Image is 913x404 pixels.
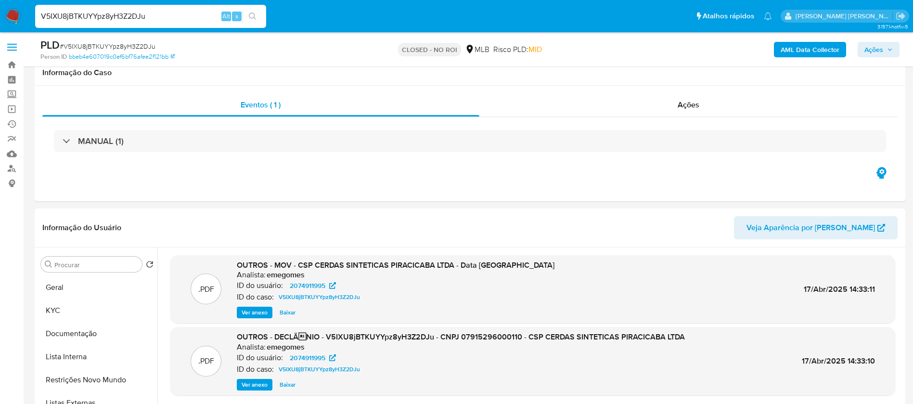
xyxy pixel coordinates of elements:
[198,284,214,295] p: .PDF
[267,342,305,352] h6: emegomes
[896,11,906,21] a: Sair
[279,364,360,375] span: V5IXU8jBTKUYYpz8yH3Z2DJu
[796,12,893,21] p: andreia.almeida@mercadolivre.com
[37,345,157,368] button: Lista Interna
[781,42,839,57] b: AML Data Collector
[242,308,268,317] span: Ver anexo
[35,10,266,23] input: Pesquise usuários ou casos...
[284,352,342,364] a: 2074911995
[37,299,157,322] button: KYC
[280,308,296,317] span: Baixar
[237,331,685,342] span: OUTROS - DECLÃNIO - V5IXU8jBTKUYYpz8yH3Z2DJu - CNPJ 07915296000110 - CSP CERDAS SINTETICAS PIRAC...
[528,44,542,55] span: MID
[237,353,283,363] p: ID do usuário:
[237,281,283,290] p: ID do usuário:
[493,44,542,55] span: Risco PLD:
[703,11,754,21] span: Atalhos rápidos
[774,42,846,57] button: AML Data Collector
[42,223,121,233] h1: Informação do Usuário
[237,365,274,374] p: ID do caso:
[242,380,268,390] span: Ver anexo
[280,380,296,390] span: Baixar
[243,10,262,23] button: search-icon
[235,12,238,21] span: s
[37,276,157,299] button: Geral
[398,43,461,56] p: CLOSED - NO ROI
[237,342,266,352] p: Analista:
[40,37,60,52] b: PLD
[45,261,52,268] button: Procurar
[275,364,364,375] a: V5IXU8jBTKUYYpz8yH3Z2DJu
[237,270,266,280] p: Analista:
[858,42,900,57] button: Ações
[222,12,230,21] span: Alt
[290,352,325,364] span: 2074911995
[284,280,342,291] a: 2074911995
[237,292,274,302] p: ID do caso:
[275,307,300,318] button: Baixar
[237,379,272,391] button: Ver anexo
[764,12,772,20] a: Notificações
[804,284,875,295] span: 17/Abr/2025 14:33:11
[42,68,898,78] h1: Informação do Caso
[78,136,124,146] h3: MANUAL (1)
[37,368,157,391] button: Restrições Novo Mundo
[864,42,883,57] span: Ações
[465,44,489,55] div: MLB
[37,322,157,345] button: Documentação
[54,261,138,269] input: Procurar
[267,270,305,280] h6: emegomes
[40,52,67,61] b: Person ID
[237,307,272,318] button: Ver anexo
[60,41,155,51] span: # V5IXU8jBTKUYYpz8yH3Z2DJu
[275,379,300,391] button: Baixar
[241,99,281,110] span: Eventos ( 1 )
[198,356,214,366] p: .PDF
[678,99,699,110] span: Ações
[237,260,554,271] span: OUTROS - MOV - CSP CERDAS SINTETICAS PIRACICABA LTDA - Data [GEOGRAPHIC_DATA]
[734,216,898,239] button: Veja Aparência por [PERSON_NAME]
[69,52,175,61] a: bbeb4e607019c0ef6bf76afee2f121bb
[275,291,364,303] a: V5IXU8jBTKUYYpz8yH3Z2DJu
[746,216,875,239] span: Veja Aparência por [PERSON_NAME]
[802,355,875,366] span: 17/Abr/2025 14:33:10
[146,261,154,271] button: Retornar ao pedido padrão
[279,291,360,303] span: V5IXU8jBTKUYYpz8yH3Z2DJu
[54,130,886,152] div: MANUAL (1)
[290,280,325,291] span: 2074911995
